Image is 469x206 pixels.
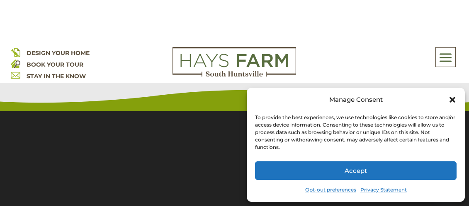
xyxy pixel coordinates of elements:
div: Manage Consent [329,94,383,105]
div: Close dialog [448,96,457,104]
img: Logo [173,47,296,77]
button: Accept [255,161,457,180]
a: DESIGN YOUR HOME [27,49,90,57]
a: Privacy Statement [360,184,407,196]
img: book your home tour [11,59,20,68]
a: STAY IN THE KNOW [27,72,86,80]
img: design your home [11,47,20,57]
a: hays farm homes huntsville development [173,71,296,79]
a: Opt-out preferences [305,184,356,196]
a: BOOK YOUR TOUR [27,61,83,68]
div: To provide the best experiences, we use technologies like cookies to store and/or access device i... [255,114,456,151]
